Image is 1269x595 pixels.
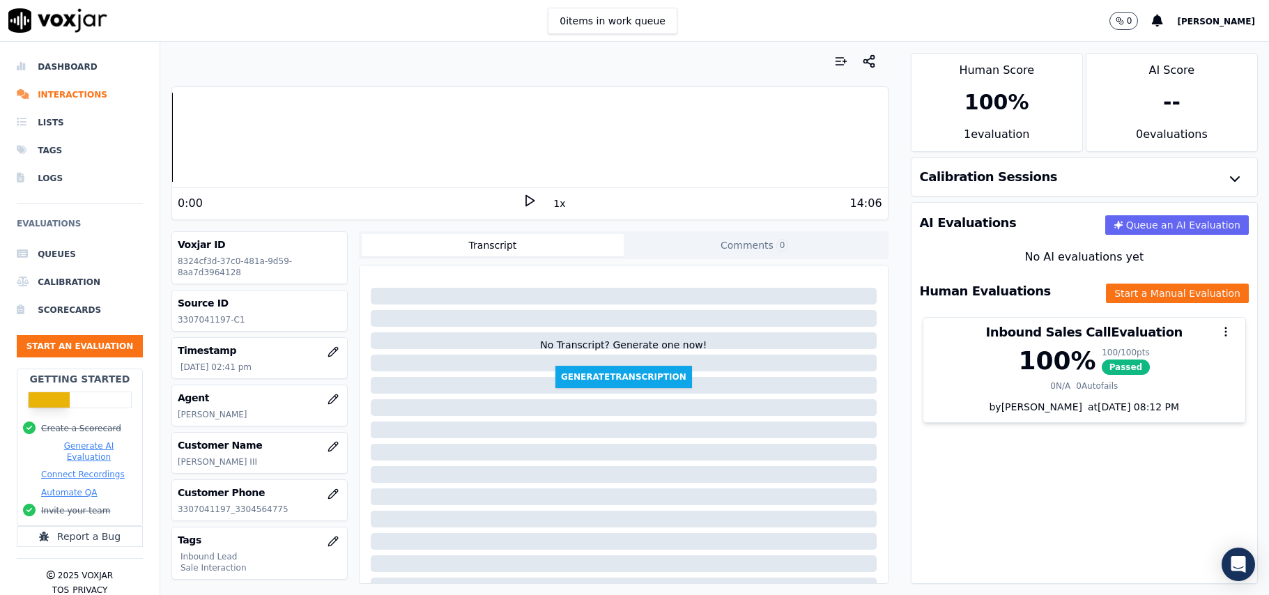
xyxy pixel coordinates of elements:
p: Inbound Lead [180,551,341,562]
p: 3307041197_3304564775 [178,504,341,515]
div: No Transcript? Generate one now! [540,338,707,366]
h3: Calibration Sessions [920,171,1058,183]
div: by [PERSON_NAME] [923,400,1245,422]
a: Interactions [17,81,143,109]
button: Report a Bug [17,526,143,547]
div: Open Intercom Messenger [1222,548,1255,581]
p: 3307041197-C1 [178,314,341,325]
div: 0 Autofails [1076,380,1118,392]
h3: Voxjar ID [178,238,341,252]
span: 0 [776,239,789,252]
div: -- [1163,90,1180,115]
div: 14:06 [849,195,882,212]
div: 100 % [1018,347,1095,375]
div: 0 N/A [1050,380,1070,392]
span: [PERSON_NAME] [1177,17,1255,26]
h3: Agent [178,391,341,405]
a: Queues [17,240,143,268]
a: Dashboard [17,53,143,81]
button: Transcript [362,234,624,256]
p: [PERSON_NAME] [178,409,341,420]
a: Lists [17,109,143,137]
div: 0 evaluation s [1086,126,1257,151]
div: 0:00 [178,195,203,212]
p: [DATE] 02:41 pm [180,362,341,373]
button: Comments [624,234,886,256]
h3: Human Evaluations [920,285,1051,297]
h3: Timestamp [178,343,341,357]
button: 0 [1109,12,1153,30]
img: voxjar logo [8,8,107,33]
button: Automate QA [41,487,97,498]
button: 0 [1109,12,1139,30]
h3: Tags [178,533,341,547]
h3: Customer Name [178,438,341,452]
button: Start an Evaluation [17,335,143,357]
a: Calibration [17,268,143,296]
p: Sale Interaction [180,562,341,573]
button: Queue an AI Evaluation [1105,215,1249,235]
a: Scorecards [17,296,143,324]
button: Invite your team [41,505,110,516]
button: 0items in work queue [548,8,677,34]
p: [PERSON_NAME] III [178,456,341,467]
button: Connect Recordings [41,469,125,480]
button: Create a Scorecard [41,423,121,434]
h6: Evaluations [17,215,143,240]
button: Generate AI Evaluation [41,440,137,463]
h3: Customer Phone [178,486,341,500]
button: [PERSON_NAME] [1177,13,1269,29]
p: 2025 Voxjar [58,570,113,581]
h2: Getting Started [29,372,130,386]
a: Tags [17,137,143,164]
div: No AI evaluations yet [923,249,1246,265]
button: GenerateTranscription [555,366,692,388]
div: 100 % [964,90,1029,115]
div: 1 evaluation [912,126,1082,151]
div: AI Score [1086,54,1257,79]
h3: AI Evaluations [920,217,1017,229]
div: 100 / 100 pts [1102,347,1151,358]
button: Start a Manual Evaluation [1106,284,1249,303]
a: Logs [17,164,143,192]
button: 1x [551,194,568,213]
p: 0 [1127,15,1132,26]
h3: Source ID [178,296,341,310]
div: at [DATE] 08:12 PM [1082,400,1179,414]
span: Passed [1102,360,1151,375]
div: Human Score [912,54,1082,79]
p: 8324cf3d-37c0-481a-9d59-8aa7d3964128 [178,256,341,278]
